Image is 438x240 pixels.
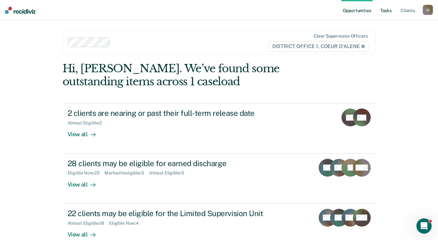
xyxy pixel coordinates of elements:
div: View all [68,226,103,238]
div: Hi, [PERSON_NAME]. We’ve found some outstanding items across 1 caseload [63,62,313,88]
a: 2 clients are nearing or past their full-term release dateAlmost Eligible:2View all [63,103,376,153]
button: IU [423,5,433,15]
img: Recidiviz [5,7,36,14]
span: DISTRICT OFFICE 1, COEUR D'ALENE [268,41,369,52]
div: 22 clients may be eligible for the Limited Supervision Unit [68,209,290,218]
div: Almost Eligible : 5 [149,170,189,176]
div: View all [68,126,103,138]
div: 2 clients are nearing or past their full-term release date [68,109,290,118]
div: 28 clients may be eligible for earned discharge [68,159,290,168]
div: I U [423,5,433,15]
div: Eligible Now : 23 [68,170,105,176]
div: Almost Eligible : 18 [68,221,109,226]
div: Almost Eligible : 2 [68,120,107,126]
iframe: Intercom live chat [416,218,432,234]
div: View all [68,176,103,188]
div: Eligible Now : 4 [109,221,144,226]
div: Clear supervision officers [314,33,368,39]
div: Marked Ineligible : 5 [104,170,149,176]
a: 28 clients may be eligible for earned dischargeEligible Now:23Marked Ineligible:5Almost Eligible:... [63,154,376,204]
